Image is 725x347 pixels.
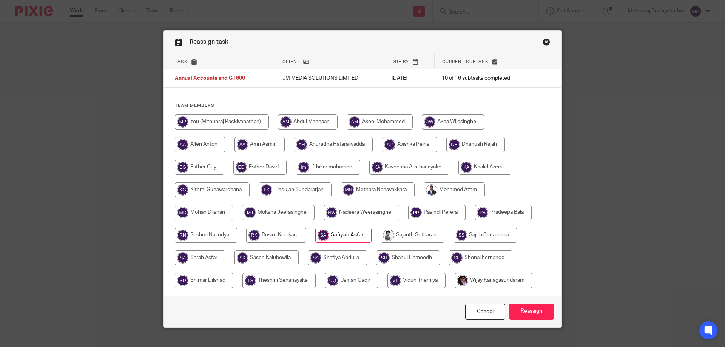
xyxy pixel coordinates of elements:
[434,69,534,88] td: 10 of 16 subtasks completed
[282,60,300,64] span: Client
[543,38,550,48] a: Close this dialog window
[175,103,550,109] h4: Team members
[175,60,188,64] span: Task
[282,74,376,82] p: JM MEDIA SOLUTIONS LIMITED
[392,74,427,82] p: [DATE]
[392,60,409,64] span: Due by
[190,39,228,45] span: Reassign task
[465,304,505,320] a: Close this dialog window
[442,60,489,64] span: Current subtask
[175,76,245,81] span: Annual Accounts and CT600
[509,304,554,320] input: Reassign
